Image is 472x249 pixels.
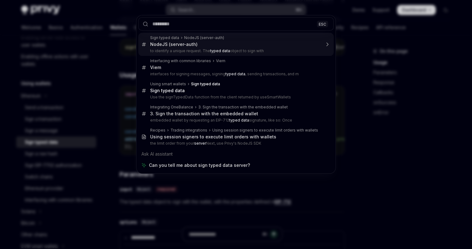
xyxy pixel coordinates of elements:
[225,72,245,76] b: typed data
[170,128,207,133] div: Trading integrations
[150,65,161,70] div: Viem
[150,95,321,100] p: Use the signTypedData function from the client returned by useSmartWallets
[150,88,185,93] b: Sign typed data
[149,162,250,168] span: Can you tell me about sign typed data server?
[210,48,230,53] b: typed data
[194,141,206,146] b: server
[138,148,334,160] div: Ask AI assistant
[184,35,224,40] div: NodeJS (server-auth)
[150,105,193,110] div: Integrating OneBalance
[150,141,321,146] p: the limit order from your Next, use Privy's NodeJS SDK
[229,118,249,122] b: typed data
[191,82,220,86] b: Sign typed data
[150,118,321,123] p: embedded wallet by requesting an EIP-712 signature, like so: Once
[150,134,276,140] div: Using session signers to execute limit orders with wallets
[198,105,288,110] div: 3. Sign the transaction with the embedded wallet
[150,42,198,47] div: NodeJS (server-auth)
[212,128,318,133] div: Using session signers to execute limit orders with wallets
[150,72,321,77] p: interfaces for signing messages, signing , sending transactions, and m
[150,58,211,63] div: Interfacing with common libraries
[216,58,225,63] div: Viem
[150,48,321,53] p: to identify a unique request. The object to sign with
[150,35,179,40] div: Sign typed data
[150,111,258,117] div: 3. Sign the transaction with the embedded wallet
[317,21,328,27] div: ESC
[150,128,165,133] div: Recipes
[150,82,186,87] div: Using smart wallets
